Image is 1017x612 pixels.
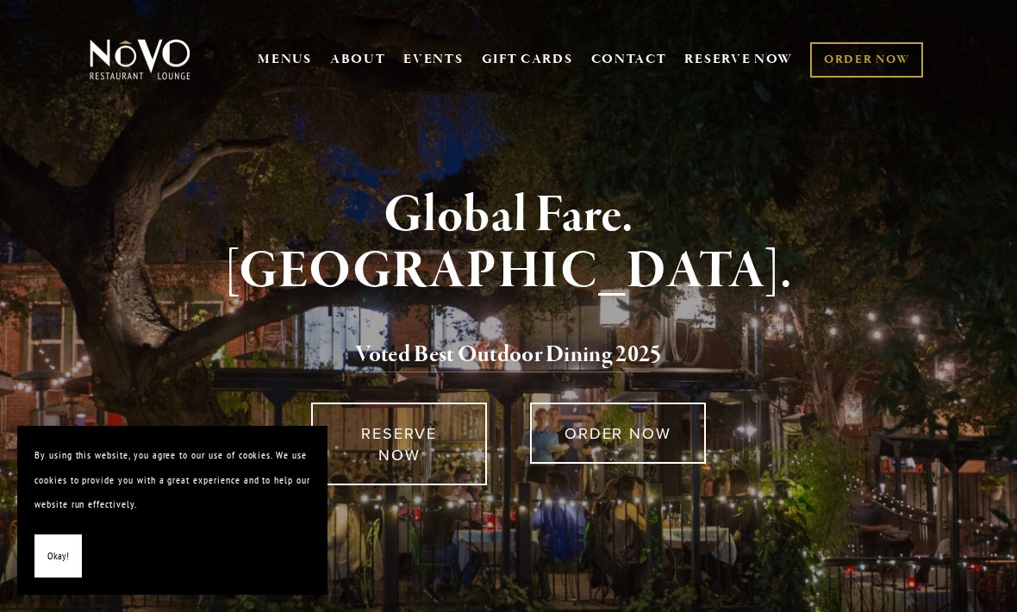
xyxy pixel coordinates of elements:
[34,443,310,517] p: By using this website, you agree to our use of cookies. We use cookies to provide you with a grea...
[258,51,312,68] a: MENUS
[403,51,463,68] a: EVENTS
[530,403,706,464] a: ORDER NOW
[311,403,487,485] a: RESERVE NOW
[330,51,386,68] a: ABOUT
[225,183,793,304] strong: Global Fare. [GEOGRAPHIC_DATA].
[47,544,69,569] span: Okay!
[684,43,793,76] a: RESERVE NOW
[17,426,328,595] section: Cookie banner
[355,340,650,372] a: Voted Best Outdoor Dining 202
[112,337,906,373] h2: 5
[34,534,82,578] button: Okay!
[482,43,573,76] a: GIFT CARDS
[810,42,923,78] a: ORDER NOW
[86,38,194,81] img: Novo Restaurant &amp; Lounge
[591,43,667,76] a: CONTACT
